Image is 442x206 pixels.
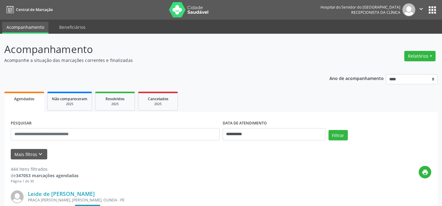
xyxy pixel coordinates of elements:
div: PRACA [PERSON_NAME], [PERSON_NAME], OLINDA - PE [28,197,339,203]
span: Recepcionista da clínica [351,10,400,15]
a: Acompanhamento [2,22,48,34]
button: Filtrar [329,130,348,140]
button: Mais filtroskeyboard_arrow_down [11,149,47,160]
a: Beneficiários [55,22,90,32]
img: img [11,190,24,203]
span: Cancelados [148,96,168,101]
div: Página 1 de 30 [11,179,79,184]
button: print [419,166,431,178]
button: Relatórios [404,51,436,61]
p: Acompanhe a situação das marcações correntes e finalizadas [4,57,308,63]
div: 2025 [52,102,87,106]
div: 444 itens filtrados [11,166,79,172]
span: Não compareceram [52,96,87,101]
a: Central de Marcação [4,5,53,15]
label: PESQUISAR [11,119,32,128]
div: Hospital do Servidor do [GEOGRAPHIC_DATA] [321,5,400,10]
button: apps [427,5,438,15]
i:  [418,6,425,12]
span: Agendados [14,96,34,101]
div: 2025 [143,102,173,106]
p: Ano de acompanhamento [329,74,384,82]
label: DATA DE ATENDIMENTO [223,119,267,128]
span: Resolvidos [106,96,125,101]
strong: 347053 marcações agendadas [16,173,79,178]
div: de [11,172,79,179]
i: keyboard_arrow_down [37,151,44,158]
img: img [402,3,415,16]
p: Acompanhamento [4,42,308,57]
a: Leide de [PERSON_NAME] [28,190,95,197]
i: print [422,169,429,176]
div: 2025 [100,102,130,106]
button:  [415,3,427,16]
span: Central de Marcação [16,7,53,12]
